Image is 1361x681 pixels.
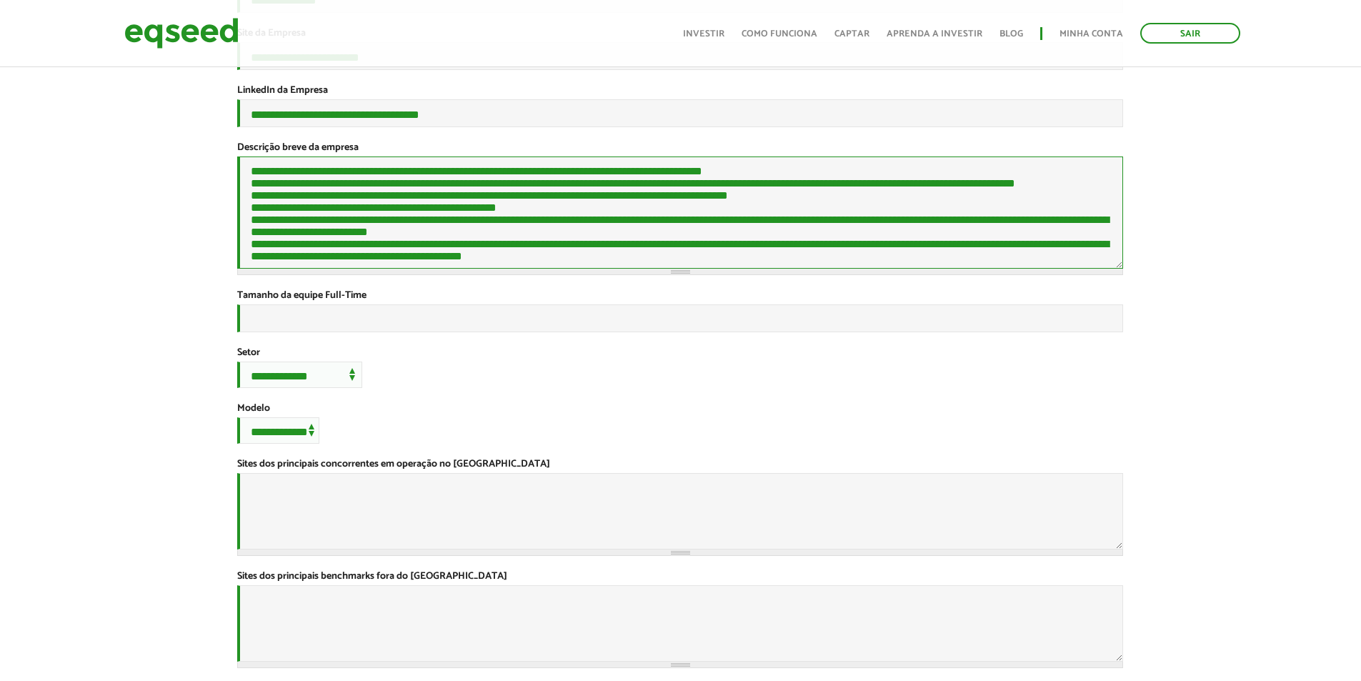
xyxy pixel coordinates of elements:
label: Descrição breve da empresa [237,143,359,153]
label: Sites dos principais benchmarks fora do [GEOGRAPHIC_DATA] [237,572,507,582]
a: Aprenda a investir [887,29,982,39]
a: Sair [1140,23,1240,44]
label: Setor [237,348,260,358]
label: LinkedIn da Empresa [237,86,328,96]
a: Como funciona [742,29,817,39]
a: Captar [834,29,869,39]
label: Modelo [237,404,270,414]
label: Tamanho da equipe Full-Time [237,291,367,301]
a: Blog [999,29,1023,39]
a: Investir [683,29,724,39]
a: Minha conta [1060,29,1123,39]
img: EqSeed [124,14,239,52]
label: Sites dos principais concorrentes em operação no [GEOGRAPHIC_DATA] [237,459,550,469]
